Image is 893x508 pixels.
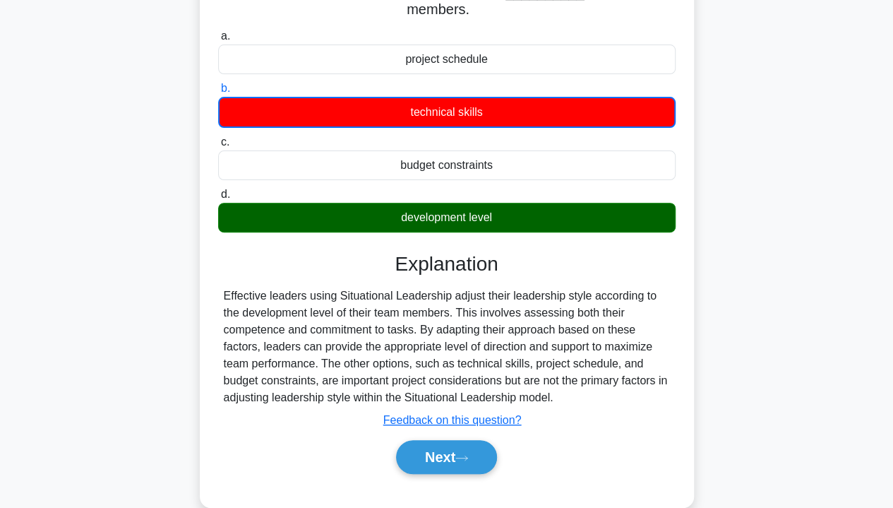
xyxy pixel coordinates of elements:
div: Effective leaders using Situational Leadership adjust their leadership style according to the dev... [224,288,670,406]
span: c. [221,136,229,148]
span: a. [221,30,230,42]
div: budget constraints [218,150,676,180]
h3: Explanation [227,252,667,276]
a: Feedback on this question? [383,414,522,426]
button: Next [396,440,497,474]
div: project schedule [218,45,676,74]
span: d. [221,188,230,200]
div: technical skills [218,97,676,128]
div: development level [218,203,676,232]
span: b. [221,82,230,94]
